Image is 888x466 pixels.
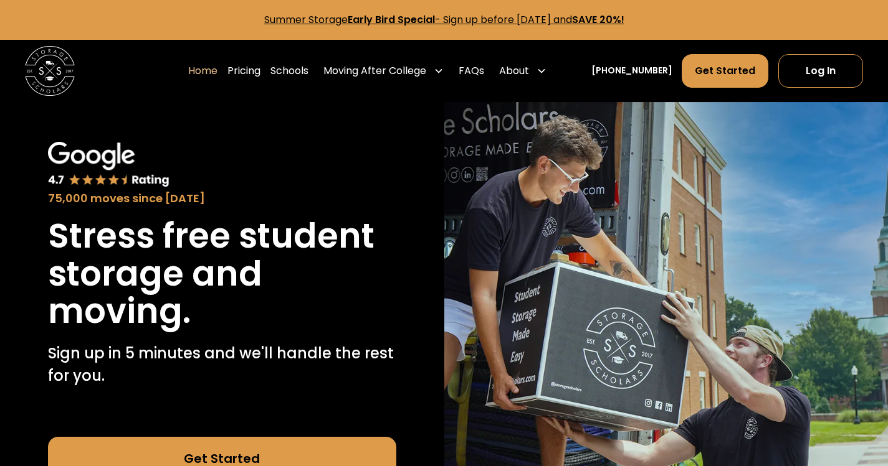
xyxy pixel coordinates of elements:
a: FAQs [459,54,484,88]
h1: Stress free student storage and moving. [48,217,396,330]
a: home [25,46,75,96]
strong: SAVE 20%! [572,12,624,27]
div: Moving After College [318,54,449,88]
div: About [494,54,551,88]
a: Get Started [682,54,768,88]
a: Summer StorageEarly Bird Special- Sign up before [DATE] andSAVE 20%! [264,12,624,27]
p: Sign up in 5 minutes and we'll handle the rest for you. [48,342,396,387]
a: Schools [270,54,308,88]
div: 75,000 moves since [DATE] [48,190,396,207]
img: Google 4.7 star rating [48,142,170,189]
a: Log In [778,54,863,88]
a: Pricing [227,54,260,88]
div: Moving After College [323,63,426,78]
a: Home [188,54,217,88]
div: About [499,63,529,78]
strong: Early Bird Special [348,12,435,27]
img: Storage Scholars main logo [25,46,75,96]
a: [PHONE_NUMBER] [591,64,672,77]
